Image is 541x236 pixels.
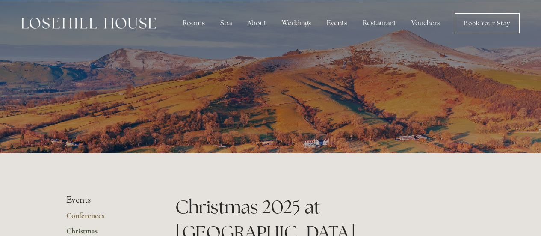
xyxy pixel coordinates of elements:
[240,15,273,32] div: About
[66,211,148,226] a: Conferences
[21,18,156,29] img: Losehill House
[213,15,239,32] div: Spa
[455,13,520,33] a: Book Your Stay
[356,15,403,32] div: Restaurant
[405,15,447,32] a: Vouchers
[275,15,318,32] div: Weddings
[176,15,212,32] div: Rooms
[66,194,148,206] li: Events
[320,15,354,32] div: Events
